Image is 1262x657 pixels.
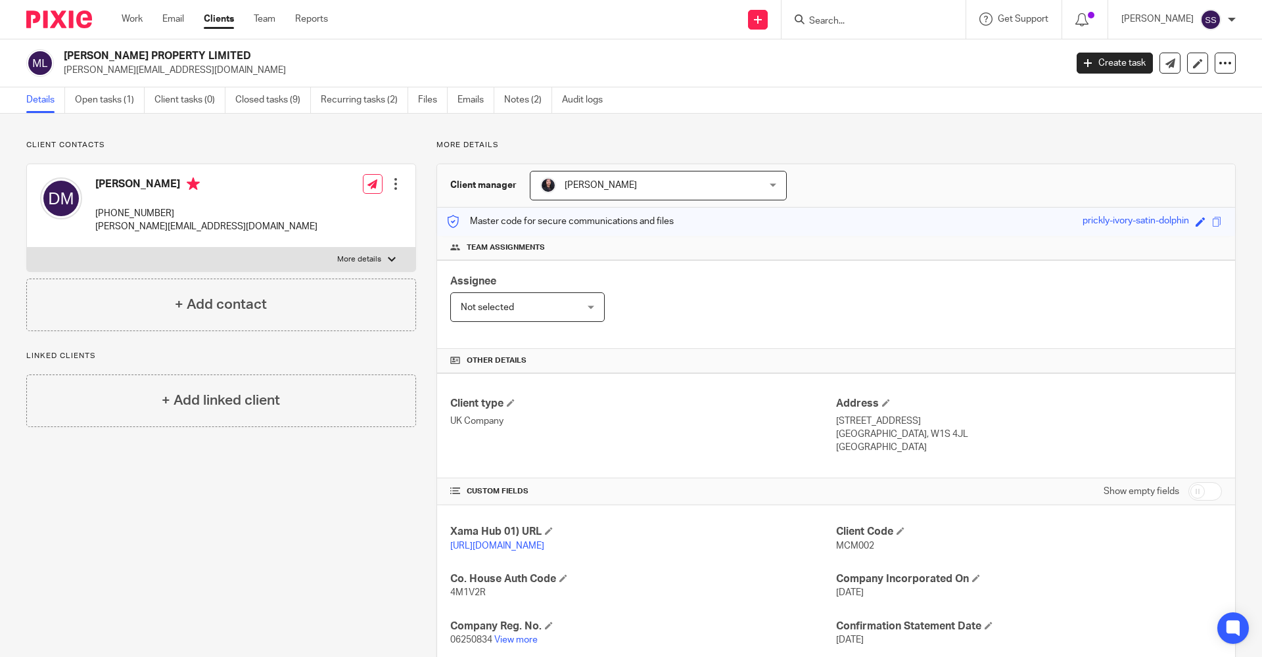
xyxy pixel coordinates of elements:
span: MCM002 [836,541,874,551]
a: Clients [204,12,234,26]
a: Audit logs [562,87,613,113]
p: Master code for secure communications and files [447,215,674,228]
p: [PERSON_NAME][EMAIL_ADDRESS][DOMAIN_NAME] [64,64,1057,77]
a: Emails [457,87,494,113]
span: Team assignments [467,242,545,253]
p: [PERSON_NAME][EMAIL_ADDRESS][DOMAIN_NAME] [95,220,317,233]
p: Client contacts [26,140,416,150]
p: UK Company [450,415,836,428]
a: Client tasks (0) [154,87,225,113]
p: More details [436,140,1236,150]
img: svg%3E [1200,9,1221,30]
i: Primary [187,177,200,191]
span: Not selected [461,303,514,312]
p: [GEOGRAPHIC_DATA] [836,441,1222,454]
a: Reports [295,12,328,26]
img: Pixie [26,11,92,28]
span: 4M1V2R [450,588,486,597]
h4: Confirmation Statement Date [836,620,1222,633]
span: [DATE] [836,635,864,645]
a: Open tasks (1) [75,87,145,113]
span: Other details [467,355,526,366]
img: svg%3E [40,177,82,219]
h3: Client manager [450,179,517,192]
h4: Co. House Auth Code [450,572,836,586]
span: Assignee [450,276,496,286]
a: Recurring tasks (2) [321,87,408,113]
a: Team [254,12,275,26]
div: prickly-ivory-satin-dolphin [1083,214,1189,229]
span: [PERSON_NAME] [565,181,637,190]
a: Closed tasks (9) [235,87,311,113]
a: Work [122,12,143,26]
a: Files [418,87,448,113]
a: Email [162,12,184,26]
h4: Address [836,397,1222,411]
h4: Company Incorporated On [836,572,1222,586]
h4: + Add contact [175,294,267,315]
a: Details [26,87,65,113]
h4: Company Reg. No. [450,620,836,633]
input: Search [808,16,926,28]
a: Create task [1077,53,1153,74]
h4: CUSTOM FIELDS [450,486,836,497]
span: Get Support [998,14,1048,24]
span: 06250834 [450,635,492,645]
h4: Client Code [836,525,1222,539]
label: Show empty fields [1104,485,1179,498]
a: [URL][DOMAIN_NAME] [450,541,544,551]
p: [PHONE_NUMBER] [95,207,317,220]
span: [DATE] [836,588,864,597]
img: MicrosoftTeams-image.jfif [540,177,556,193]
a: Notes (2) [504,87,552,113]
h4: + Add linked client [162,390,280,411]
img: svg%3E [26,49,54,77]
p: Linked clients [26,351,416,361]
p: [STREET_ADDRESS] [836,415,1222,428]
p: More details [337,254,381,265]
h4: [PERSON_NAME] [95,177,317,194]
a: View more [494,635,538,645]
h2: [PERSON_NAME] PROPERTY LIMITED [64,49,858,63]
p: [PERSON_NAME] [1121,12,1194,26]
p: [GEOGRAPHIC_DATA], W1S 4JL [836,428,1222,441]
h4: Xama Hub 01) URL [450,525,836,539]
h4: Client type [450,397,836,411]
